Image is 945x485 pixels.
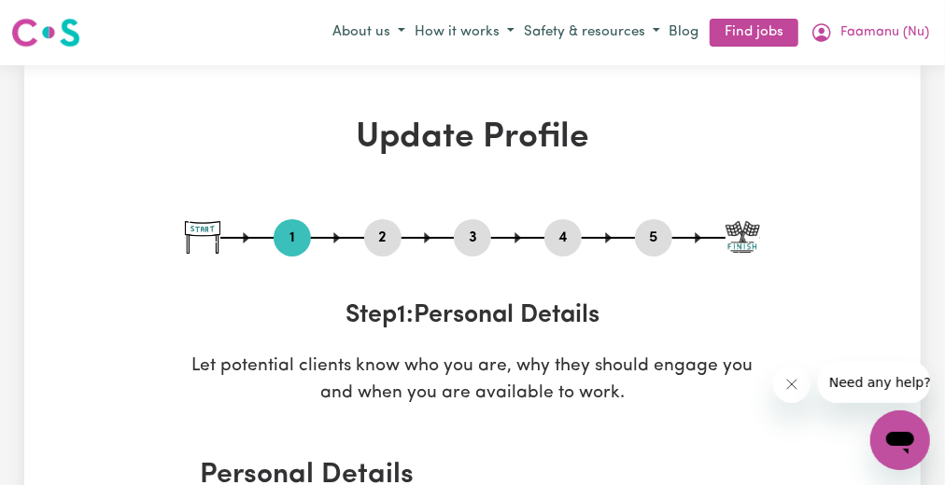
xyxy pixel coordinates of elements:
[274,226,311,250] button: Go to step 1
[328,18,410,48] button: About us
[840,22,929,43] span: Faamanu (Nu)
[818,362,930,403] iframe: Message from company
[710,19,798,48] a: Find jobs
[454,226,491,250] button: Go to step 3
[11,13,113,28] span: Need any help?
[665,19,702,48] a: Blog
[773,366,811,403] iframe: Close message
[635,226,672,250] button: Go to step 5
[11,16,80,49] img: Careseekers logo
[185,118,760,159] h1: Update Profile
[364,226,402,250] button: Go to step 2
[544,226,582,250] button: Go to step 4
[519,18,665,48] button: Safety & resources
[185,301,760,331] h3: Step 1 : Personal Details
[410,18,519,48] button: How it works
[11,11,80,54] a: Careseekers logo
[806,17,934,48] button: My Account
[185,353,760,408] p: Let potential clients know who you are, why they should engage you and when you are available to ...
[870,410,930,470] iframe: Button to launch messaging window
